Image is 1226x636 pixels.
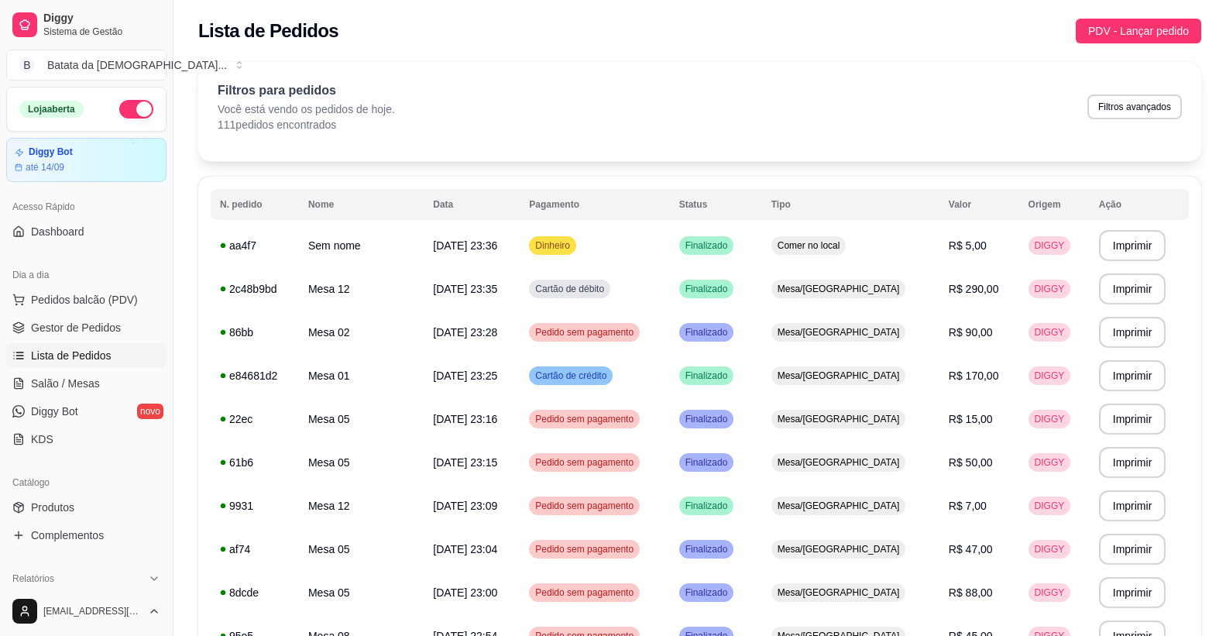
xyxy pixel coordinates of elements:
[6,495,167,520] a: Produtos
[433,283,497,295] span: [DATE] 23:35
[31,376,100,391] span: Salão / Mesas
[1087,95,1182,119] button: Filtros avançados
[299,311,424,354] td: Mesa 02
[1032,500,1068,512] span: DIGGY
[949,326,993,339] span: R$ 90,00
[532,413,637,425] span: Pedido sem pagamento
[299,484,424,528] td: Mesa 12
[949,586,993,599] span: R$ 88,00
[433,239,497,252] span: [DATE] 23:36
[949,543,993,555] span: R$ 47,00
[1099,230,1166,261] button: Imprimir
[774,370,903,382] span: Mesa/[GEOGRAPHIC_DATA]
[532,283,607,295] span: Cartão de débito
[774,500,903,512] span: Mesa/[GEOGRAPHIC_DATA]
[1032,239,1068,252] span: DIGGY
[1099,534,1166,565] button: Imprimir
[1090,189,1189,220] th: Ação
[220,541,290,557] div: af74
[218,117,395,132] p: 111 pedidos encontrados
[220,238,290,253] div: aa4f7
[682,413,731,425] span: Finalizado
[299,354,424,397] td: Mesa 01
[299,267,424,311] td: Mesa 12
[1099,577,1166,608] button: Imprimir
[198,19,338,43] h2: Lista de Pedidos
[1076,19,1201,43] button: PDV - Lançar pedido
[532,326,637,339] span: Pedido sem pagamento
[220,585,290,600] div: 8dcde
[299,189,424,220] th: Nome
[682,283,731,295] span: Finalizado
[299,397,424,441] td: Mesa 05
[299,571,424,614] td: Mesa 05
[19,101,84,118] div: Loja aberta
[1088,22,1189,40] span: PDV - Lançar pedido
[774,239,843,252] span: Comer no local
[26,161,64,174] article: até 14/09
[12,572,54,585] span: Relatórios
[520,189,669,220] th: Pagamento
[31,348,112,363] span: Lista de Pedidos
[31,431,53,447] span: KDS
[682,500,731,512] span: Finalizado
[532,370,610,382] span: Cartão de crédito
[774,326,903,339] span: Mesa/[GEOGRAPHIC_DATA]
[299,528,424,571] td: Mesa 05
[774,456,903,469] span: Mesa/[GEOGRAPHIC_DATA]
[6,371,167,396] a: Salão / Mesas
[220,411,290,427] div: 22ec
[949,239,987,252] span: R$ 5,00
[774,586,903,599] span: Mesa/[GEOGRAPHIC_DATA]
[220,368,290,383] div: e84681d2
[220,281,290,297] div: 2c48b9bd
[433,456,497,469] span: [DATE] 23:15
[532,586,637,599] span: Pedido sem pagamento
[6,427,167,452] a: KDS
[682,543,731,555] span: Finalizado
[1099,404,1166,435] button: Imprimir
[299,224,424,267] td: Sem nome
[119,100,153,119] button: Alterar Status
[433,326,497,339] span: [DATE] 23:28
[1032,326,1068,339] span: DIGGY
[1032,370,1068,382] span: DIGGY
[939,189,1019,220] th: Valor
[682,326,731,339] span: Finalizado
[774,413,903,425] span: Mesa/[GEOGRAPHIC_DATA]
[1032,283,1068,295] span: DIGGY
[1032,586,1068,599] span: DIGGY
[532,500,637,512] span: Pedido sem pagamento
[433,500,497,512] span: [DATE] 23:09
[43,26,160,38] span: Sistema de Gestão
[1099,273,1166,304] button: Imprimir
[433,543,497,555] span: [DATE] 23:04
[19,57,35,73] span: B
[682,586,731,599] span: Finalizado
[29,146,73,158] article: Diggy Bot
[433,370,497,382] span: [DATE] 23:25
[31,320,121,335] span: Gestor de Pedidos
[31,528,104,543] span: Complementos
[532,543,637,555] span: Pedido sem pagamento
[218,81,395,100] p: Filtros para pedidos
[220,325,290,340] div: 86bb
[949,370,999,382] span: R$ 170,00
[47,57,227,73] div: Batata da [DEMOGRAPHIC_DATA] ...
[433,413,497,425] span: [DATE] 23:16
[949,500,987,512] span: R$ 7,00
[43,12,160,26] span: Diggy
[43,605,142,617] span: [EMAIL_ADDRESS][DOMAIN_NAME]
[1032,413,1068,425] span: DIGGY
[1099,447,1166,478] button: Imprimir
[6,315,167,340] a: Gestor de Pedidos
[6,343,167,368] a: Lista de Pedidos
[1032,456,1068,469] span: DIGGY
[31,292,138,308] span: Pedidos balcão (PDV)
[762,189,939,220] th: Tipo
[6,523,167,548] a: Complementos
[299,441,424,484] td: Mesa 05
[1019,189,1090,220] th: Origem
[218,101,395,117] p: Você está vendo os pedidos de hoje.
[949,413,993,425] span: R$ 15,00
